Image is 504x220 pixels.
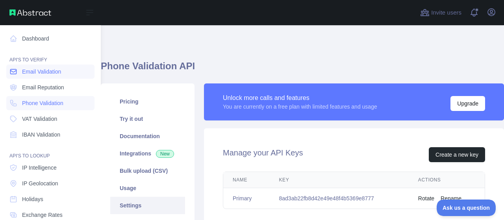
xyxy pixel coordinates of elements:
[110,179,185,197] a: Usage
[450,96,485,111] button: Upgrade
[223,188,270,209] td: Primary
[6,128,94,142] a: IBAN Validation
[6,47,94,63] div: API'S TO VERIFY
[6,192,94,206] a: Holidays
[419,6,463,19] button: Invite users
[223,172,270,188] th: Name
[431,8,461,17] span: Invite users
[110,145,185,162] a: Integrations New
[223,103,377,111] div: You are currently on a free plan with limited features and usage
[6,176,94,190] a: IP Geolocation
[110,197,185,214] a: Settings
[22,68,61,76] span: Email Validation
[22,83,64,91] span: Email Reputation
[6,80,94,94] a: Email Reputation
[270,188,409,209] td: 8ad3ab22fb8d42e49e48f4b5369e8777
[110,93,185,110] a: Pricing
[110,162,185,179] a: Bulk upload (CSV)
[6,161,94,175] a: IP Intelligence
[22,99,63,107] span: Phone Validation
[270,172,409,188] th: Key
[6,112,94,126] a: VAT Validation
[156,150,174,158] span: New
[223,93,377,103] div: Unlock more calls and features
[6,31,94,46] a: Dashboard
[409,172,485,188] th: Actions
[6,96,94,110] a: Phone Validation
[223,147,303,162] h2: Manage your API Keys
[429,147,485,162] button: Create a new key
[418,194,434,202] button: Rotate
[6,65,94,79] a: Email Validation
[22,115,57,123] span: VAT Validation
[101,60,504,79] h1: Phone Validation API
[110,128,185,145] a: Documentation
[9,9,51,16] img: Abstract API
[6,143,94,159] div: API'S TO LOOKUP
[22,131,60,139] span: IBAN Validation
[22,179,58,187] span: IP Geolocation
[22,211,63,219] span: Exchange Rates
[110,110,185,128] a: Try it out
[441,194,461,202] button: Rename
[437,200,496,216] iframe: Toggle Customer Support
[22,164,57,172] span: IP Intelligence
[22,195,43,203] span: Holidays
